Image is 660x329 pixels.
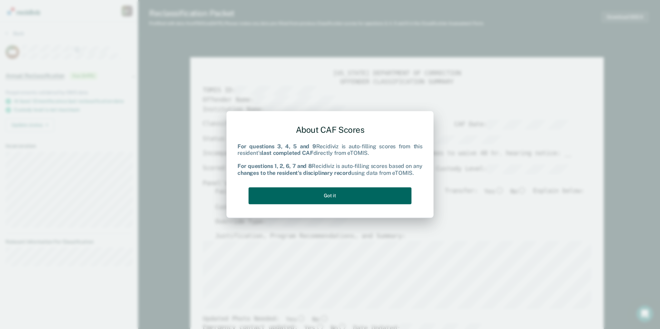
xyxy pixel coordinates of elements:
[237,119,423,140] div: About CAF Scores
[237,170,351,176] b: changes to the resident's disciplinary record
[262,150,313,156] b: last completed CAF
[237,143,423,176] div: Recidiviz is auto-filling scores from this resident's directly from eTOMIS. Recidiviz is auto-fil...
[237,143,316,150] b: For questions 3, 4, 5 and 9
[237,163,312,170] b: For questions 1, 2, 6, 7 and 8
[249,187,411,204] button: Got it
